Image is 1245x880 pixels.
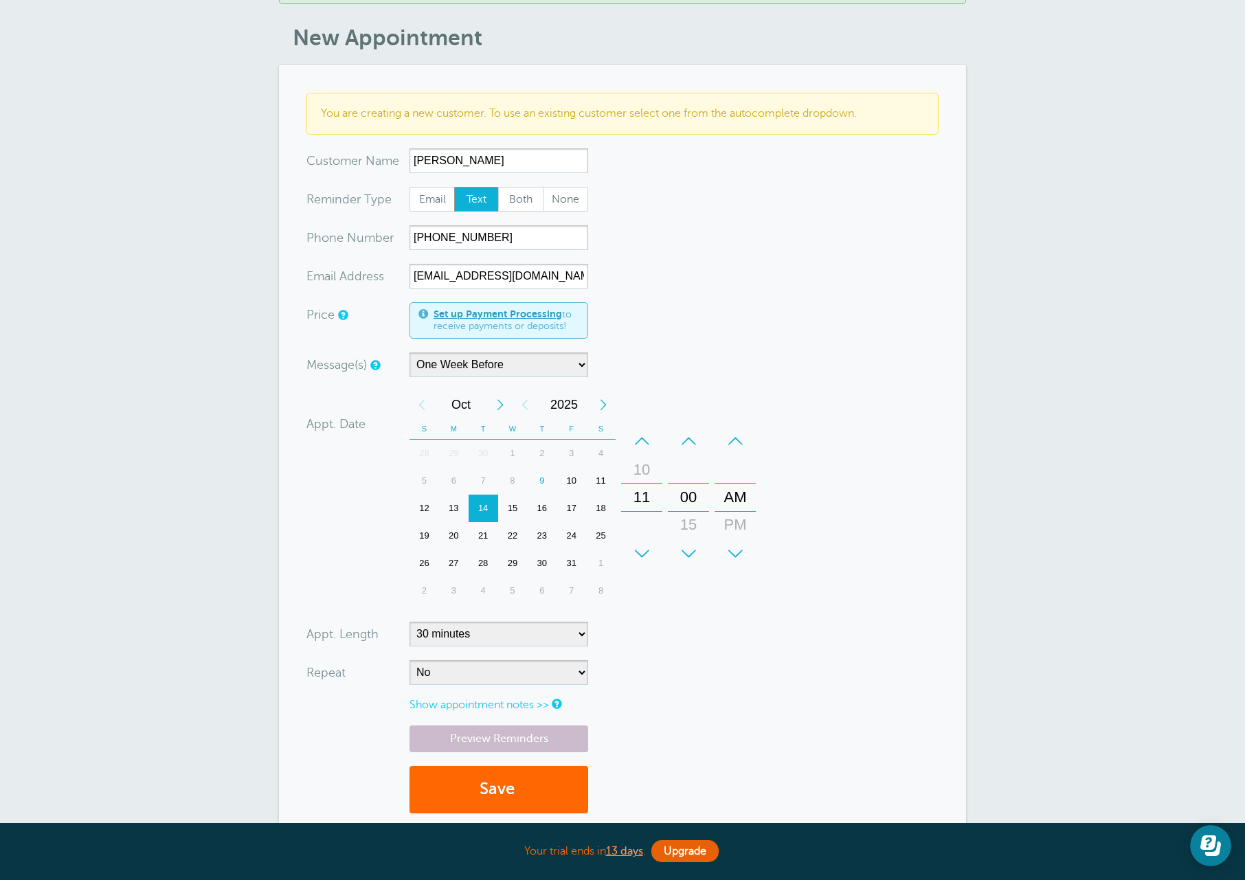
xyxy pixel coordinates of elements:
th: S [586,418,616,440]
div: 1 [498,440,528,467]
div: 3 [439,577,469,605]
div: Tuesday, October 7 [469,467,498,495]
span: il Add [330,270,362,282]
div: mber [306,225,410,250]
div: 3 [557,440,586,467]
span: Ema [306,270,330,282]
div: Sunday, November 2 [410,577,439,605]
div: Sunday, October 5 [410,467,439,495]
div: Thursday, October 2 [527,440,557,467]
div: 23 [527,522,557,550]
div: Tuesday, November 4 [469,577,498,605]
th: F [557,418,586,440]
div: 28 [410,440,439,467]
label: Repeat [306,666,346,679]
div: 7 [469,467,498,495]
div: Friday, October 10 [557,467,586,495]
span: ne Nu [329,232,364,244]
div: Wednesday, November 5 [498,577,528,605]
div: Hours [621,427,662,567]
div: 30 [672,539,705,566]
label: Text [454,187,500,212]
iframe: Resource center [1190,825,1231,866]
span: Pho [306,232,329,244]
div: 24 [557,522,586,550]
div: 2 [527,440,557,467]
div: Today, Thursday, October 9 [527,467,557,495]
div: 6 [439,467,469,495]
div: Friday, October 3 [557,440,586,467]
div: 19 [410,522,439,550]
div: Wednesday, October 22 [498,522,528,550]
a: Notes are for internal use only, and are not visible to your clients. [552,699,560,708]
div: ame [306,148,410,173]
div: 30 [469,440,498,467]
div: Monday, October 27 [439,550,469,577]
p: You are creating a new customer. To use an existing customer select one from the autocomplete dro... [321,107,924,120]
span: Text [455,188,499,211]
div: 4 [469,577,498,605]
span: to receive payments or deposits! [434,308,579,332]
div: 11 [625,484,658,511]
div: 18 [586,495,616,522]
div: 4 [586,440,616,467]
div: 7 [557,577,586,605]
a: An optional price for the appointment. If you set a price, you can include a payment link in your... [338,311,346,319]
div: Saturday, October 4 [586,440,616,467]
div: Wednesday, October 15 [498,495,528,522]
div: Monday, November 3 [439,577,469,605]
div: Saturday, November 1 [586,550,616,577]
button: Save [410,766,588,813]
div: Saturday, October 25 [586,522,616,550]
a: Set up Payment Processing [434,308,562,319]
div: 16 [527,495,557,522]
div: 15 [498,495,528,522]
div: Previous Year [513,391,537,418]
div: Sunday, October 19 [410,522,439,550]
div: Saturday, November 8 [586,577,616,605]
div: Friday, October 17 [557,495,586,522]
span: Email [410,188,454,211]
div: Saturday, October 11 [586,467,616,495]
div: Tuesday, October 28 [469,550,498,577]
div: 8 [586,577,616,605]
div: Sunday, October 12 [410,495,439,522]
div: 15 [672,511,705,539]
div: 2 [410,577,439,605]
div: Your trial ends in . [279,837,966,866]
div: 10 [625,456,658,484]
div: 6 [527,577,557,605]
div: Monday, September 29 [439,440,469,467]
div: 21 [469,522,498,550]
div: 8 [498,467,528,495]
h1: New Appointment [293,25,966,51]
label: Appt. Date [306,418,366,430]
div: 20 [439,522,469,550]
a: Upgrade [651,840,719,862]
div: 1 [586,550,616,577]
span: Cus [306,155,328,167]
label: Email [410,187,455,212]
div: Thursday, October 30 [527,550,557,577]
div: Wednesday, October 8 [498,467,528,495]
div: Sunday, September 28 [410,440,439,467]
div: PM [719,511,752,539]
div: Tuesday, October 21 [469,522,498,550]
div: Wednesday, October 29 [498,550,528,577]
div: 5 [498,577,528,605]
b: 13 days [606,845,643,857]
div: 25 [586,522,616,550]
div: 11 [586,467,616,495]
span: 2025 [537,391,591,418]
label: Reminder Type [306,193,392,205]
div: ress [306,264,410,289]
div: 17 [557,495,586,522]
div: Friday, October 24 [557,522,586,550]
a: Show appointment notes >> [410,699,549,711]
div: Minutes [668,427,709,567]
div: Friday, November 7 [557,577,586,605]
div: 22 [498,522,528,550]
div: Next Year [591,391,616,418]
th: W [498,418,528,440]
div: Saturday, October 18 [586,495,616,522]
